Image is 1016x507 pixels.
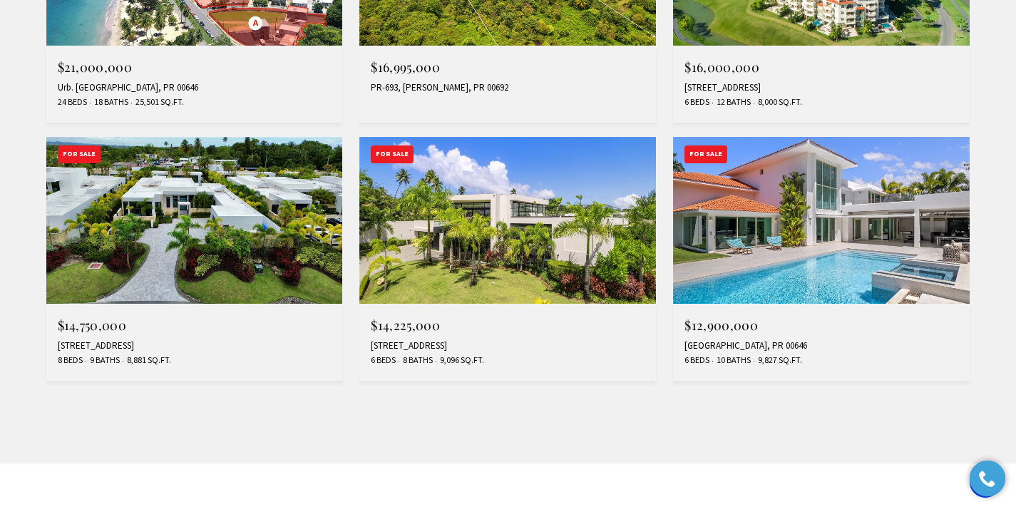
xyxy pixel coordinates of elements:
[359,137,656,304] img: For Sale
[684,145,727,163] div: For Sale
[58,354,83,367] span: 8 Beds
[713,354,751,367] span: 10 Baths
[371,145,414,163] div: For Sale
[673,137,970,381] a: For Sale For Sale $12,900,000 [GEOGRAPHIC_DATA], PR 00646 6 Beds 10 Baths 9,827 Sq.Ft.
[46,137,343,381] a: For Sale For Sale $14,750,000 [STREET_ADDRESS] 8 Beds 9 Baths 8,881 Sq.Ft.
[684,340,958,352] div: [GEOGRAPHIC_DATA], PR 00646
[436,354,484,367] span: 9,096 Sq.Ft.
[399,354,433,367] span: 8 Baths
[58,96,87,108] span: 24 Beds
[58,317,127,334] span: $14,750,000
[371,317,440,334] span: $14,225,000
[58,82,332,93] div: Urb. [GEOGRAPHIC_DATA], PR 00646
[684,317,758,334] span: $12,900,000
[684,96,709,108] span: 6 Beds
[86,354,120,367] span: 9 Baths
[684,354,709,367] span: 6 Beds
[132,96,184,108] span: 25,501 Sq.Ft.
[58,145,101,163] div: For Sale
[91,96,128,108] span: 18 Baths
[123,354,171,367] span: 8,881 Sq.Ft.
[46,137,343,304] img: For Sale
[58,58,133,76] span: $21,000,000
[359,137,656,381] a: For Sale For Sale $14,225,000 [STREET_ADDRESS] 6 Beds 8 Baths 9,096 Sq.Ft.
[754,354,802,367] span: 9,827 Sq.Ft.
[754,96,802,108] span: 8,000 Sq.Ft.
[58,340,332,352] div: [STREET_ADDRESS]
[371,82,645,93] div: PR-693, [PERSON_NAME], PR 00692
[371,354,396,367] span: 6 Beds
[684,82,958,93] div: [STREET_ADDRESS]
[713,96,751,108] span: 12 Baths
[684,58,759,76] span: $16,000,000
[371,58,440,76] span: $16,995,000
[371,340,645,352] div: [STREET_ADDRESS]
[673,137,970,304] img: For Sale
